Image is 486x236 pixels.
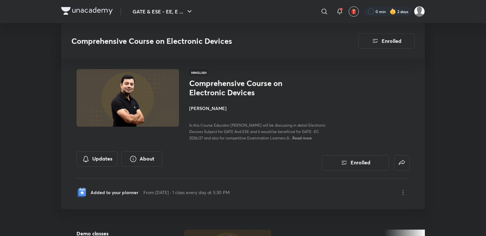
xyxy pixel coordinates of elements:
[71,36,322,46] h3: Comprehensive Course on Electronic Devices
[394,155,409,170] button: false
[121,151,162,167] button: About
[390,8,396,15] img: streak
[351,9,357,14] img: avatar
[189,123,326,140] span: In this Course Educator [PERSON_NAME] will be discussing in detail Electronic Devices Subject for...
[189,69,208,76] span: Hinglish
[292,135,312,140] span: Read more
[77,151,117,167] button: Updates
[349,6,359,17] button: avatar
[189,105,333,112] h4: [PERSON_NAME]
[61,7,113,15] img: Company Logo
[143,189,230,196] p: From [DATE] · 1 class every day at 5:30 PM
[61,7,113,16] a: Company Logo
[414,6,425,17] img: Avantika Choudhary
[91,189,138,196] p: Added to your planner
[322,155,389,170] button: Enrolled
[358,33,415,49] button: Enrolled
[76,68,180,127] img: Thumbnail
[189,79,294,97] h1: Comprehensive Course on Electronic Devices
[129,5,197,18] button: GATE & ESE - EE, E ...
